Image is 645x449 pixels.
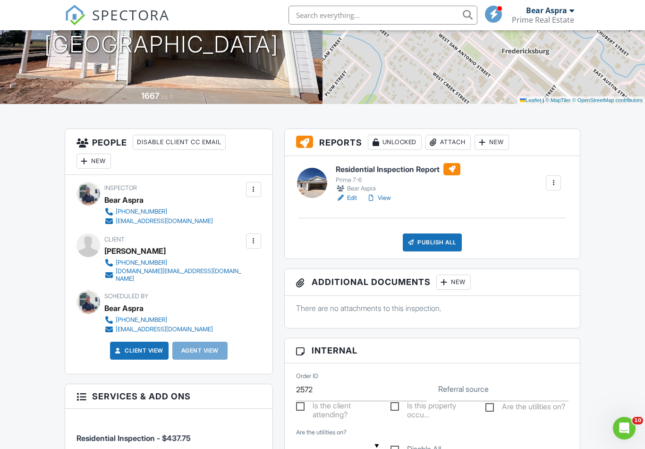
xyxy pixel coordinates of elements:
a: [PHONE_NUMBER] [104,258,244,268]
div: [PHONE_NUMBER] [116,208,167,216]
div: Publish All [403,233,462,251]
div: Bear Aspra [104,193,144,207]
a: [DOMAIN_NAME][EMAIL_ADDRESS][DOMAIN_NAME] [104,268,244,283]
span: SPECTORA [92,5,170,25]
label: Are the utilities on? [296,428,347,437]
div: 1667 [141,91,160,101]
h3: People [65,129,272,175]
span: Inspector [104,184,137,191]
iframe: Intercom live chat [613,417,636,440]
div: [PHONE_NUMBER] [116,316,167,324]
h1: [STREET_ADDRESS] [GEOGRAPHIC_DATA] [44,8,279,58]
a: View [366,193,391,203]
div: [EMAIL_ADDRESS][DOMAIN_NAME] [116,326,213,333]
h3: Reports [285,129,580,156]
div: [EMAIL_ADDRESS][DOMAIN_NAME] [116,217,213,225]
label: Is the client attending? [296,401,379,413]
span: Client [104,236,125,243]
span: Scheduled By [104,293,148,300]
h3: Internal [285,338,580,363]
div: Prime 7-6 [336,176,460,184]
a: Edit [336,193,357,203]
a: Residential Inspection Report Prime 7-6 Bear Aspra [336,163,460,193]
div: New [475,135,509,150]
div: Prime Real Estate [512,15,574,25]
h3: Additional Documents [285,269,580,296]
h3: Services & Add ons [65,384,272,409]
div: Disable Client CC Email [133,135,226,150]
div: New [76,154,111,169]
span: Residential Inspection - $437.75 [76,433,191,443]
div: New [436,275,471,290]
label: Referral source [438,384,489,394]
div: [PERSON_NAME] [104,244,166,258]
div: Bear Aspra [526,6,567,15]
a: [EMAIL_ADDRESS][DOMAIN_NAME] [104,216,213,226]
a: © OpenStreetMap contributors [572,97,643,103]
div: Bear Aspra [104,301,144,315]
div: [PHONE_NUMBER] [116,259,167,267]
input: Search everything... [289,6,477,25]
a: [EMAIL_ADDRESS][DOMAIN_NAME] [104,325,213,334]
a: [PHONE_NUMBER] [104,315,213,325]
img: The Best Home Inspection Software - Spectora [65,5,85,26]
h6: Residential Inspection Report [336,163,460,175]
a: Leaflet [520,97,541,103]
a: © MapTiler [545,97,571,103]
div: Bear Aspra [336,184,460,193]
a: Client View [113,346,163,355]
a: [PHONE_NUMBER] [104,207,213,216]
span: | [543,97,544,103]
span: sq. ft. [161,93,174,100]
div: Attach [425,135,471,150]
div: Unlocked [368,135,422,150]
span: 10 [632,417,643,424]
a: SPECTORA [65,13,170,33]
div: [DOMAIN_NAME][EMAIL_ADDRESS][DOMAIN_NAME] [116,268,244,283]
p: There are no attachments to this inspection. [296,303,569,313]
label: Order ID [296,372,318,380]
label: Is this property occupied? [390,401,474,413]
label: Are the utilities on? [485,402,565,414]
